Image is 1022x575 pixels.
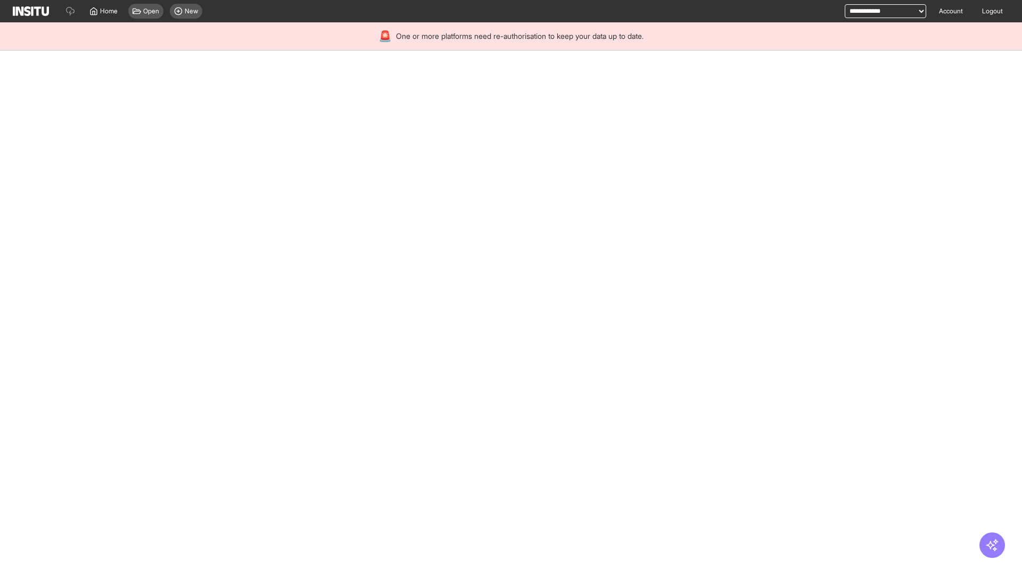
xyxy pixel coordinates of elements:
[378,29,392,44] div: 🚨
[143,7,159,15] span: Open
[396,31,644,42] span: One or more platforms need re-authorisation to keep your data up to date.
[100,7,118,15] span: Home
[13,6,49,16] img: Logo
[185,7,198,15] span: New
